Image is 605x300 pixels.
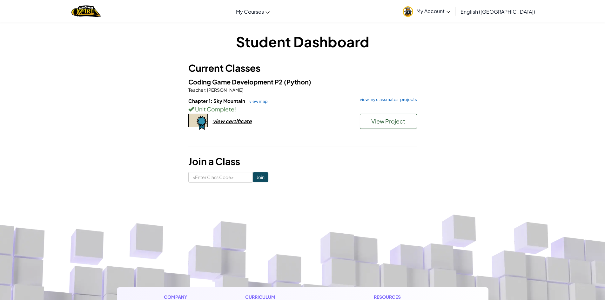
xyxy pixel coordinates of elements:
input: Join [253,172,268,182]
span: View Project [371,117,405,125]
a: My Account [400,1,454,21]
h3: Current Classes [188,61,417,75]
h1: Student Dashboard [188,32,417,51]
input: <Enter Class Code> [188,172,253,183]
span: (Python) [284,78,311,86]
span: Teacher [188,87,205,93]
a: view my classmates' projects [357,97,417,102]
img: certificate-icon.png [188,114,208,130]
button: View Project [360,114,417,129]
a: view certificate [188,118,252,124]
span: : [205,87,206,93]
a: My Courses [233,3,273,20]
span: Chapter 1: Sky Mountain [188,98,246,104]
span: My Account [416,8,450,14]
a: English ([GEOGRAPHIC_DATA]) [457,3,538,20]
h3: Join a Class [188,154,417,169]
a: view map [246,99,268,104]
div: view certificate [213,118,252,124]
span: Coding Game Development P2 [188,78,284,86]
img: Home [71,5,101,18]
span: [PERSON_NAME] [206,87,243,93]
span: Unit Complete [194,105,234,113]
img: avatar [403,6,413,17]
a: Ozaria by CodeCombat logo [71,5,101,18]
span: ! [234,105,236,113]
span: English ([GEOGRAPHIC_DATA]) [460,8,535,15]
span: My Courses [236,8,264,15]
